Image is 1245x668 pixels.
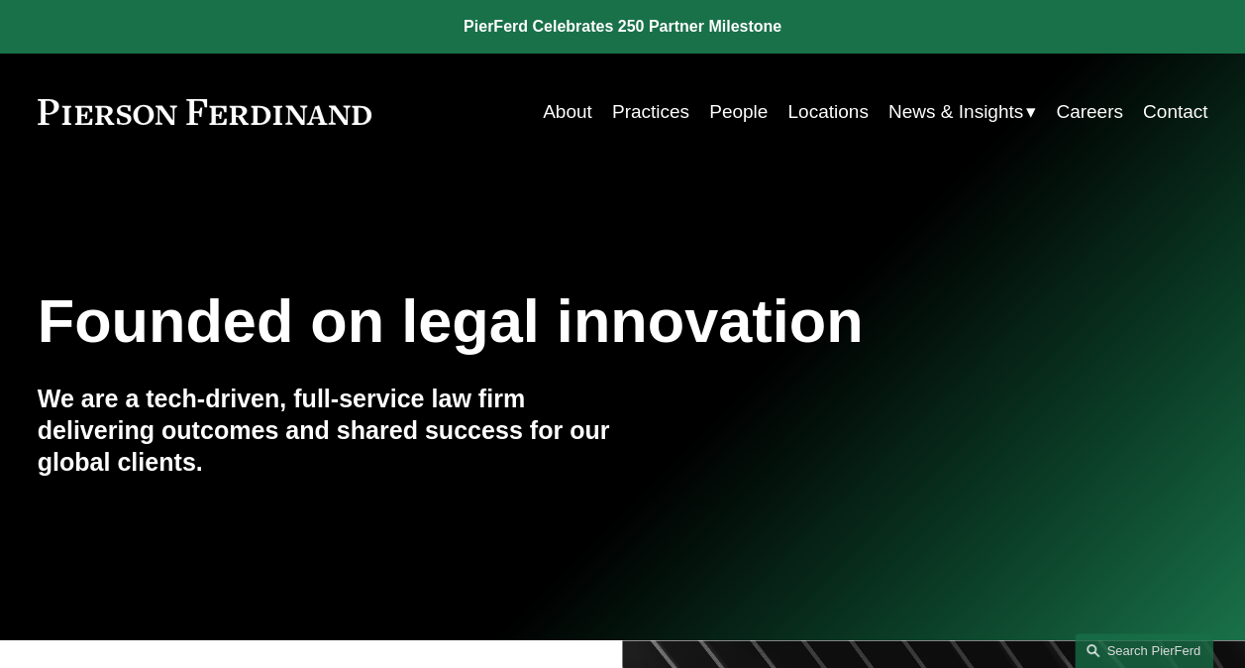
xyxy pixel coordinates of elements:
a: folder dropdown [888,93,1036,131]
a: People [709,93,768,131]
span: News & Insights [888,95,1023,129]
a: Practices [612,93,689,131]
a: Contact [1143,93,1207,131]
a: Search this site [1075,633,1213,668]
h4: We are a tech-driven, full-service law firm delivering outcomes and shared success for our global... [38,384,623,478]
h1: Founded on legal innovation [38,286,1013,356]
a: About [543,93,592,131]
a: Careers [1056,93,1123,131]
a: Locations [787,93,868,131]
